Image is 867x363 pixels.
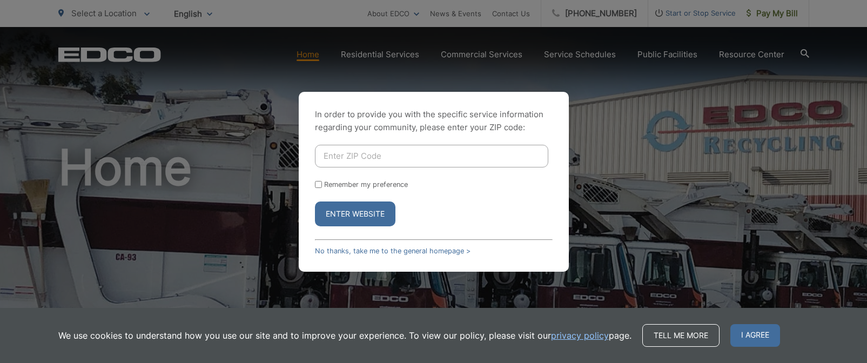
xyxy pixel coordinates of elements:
[551,329,609,342] a: privacy policy
[642,324,720,347] a: Tell me more
[315,201,395,226] button: Enter Website
[58,329,631,342] p: We use cookies to understand how you use our site and to improve your experience. To view our pol...
[730,324,780,347] span: I agree
[315,145,548,167] input: Enter ZIP Code
[315,247,471,255] a: No thanks, take me to the general homepage >
[324,180,408,189] label: Remember my preference
[315,108,553,134] p: In order to provide you with the specific service information regarding your community, please en...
